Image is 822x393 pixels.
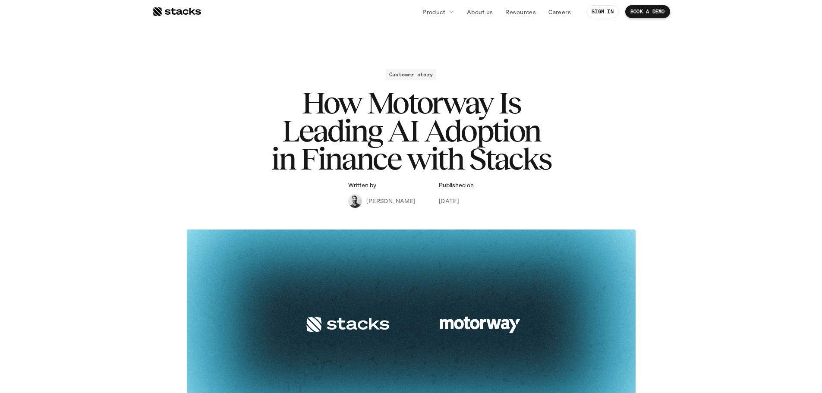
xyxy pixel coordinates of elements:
p: [DATE] [439,196,459,205]
p: BOOK A DEMO [630,9,665,15]
a: Privacy Policy [102,164,140,170]
p: SIGN IN [592,9,614,15]
h2: Customer story [389,72,433,78]
p: [PERSON_NAME] [366,196,415,205]
a: Resources [500,4,541,19]
h1: How Motorway Is Leading AI Adoption in Finance with Stacks [239,89,584,173]
a: About us [462,4,498,19]
p: Resources [505,7,536,16]
a: BOOK A DEMO [625,5,670,18]
p: Careers [548,7,571,16]
p: Written by [348,182,376,189]
p: Published on [439,182,474,189]
a: SIGN IN [586,5,619,18]
p: About us [467,7,493,16]
a: Careers [543,4,576,19]
p: Product [422,7,445,16]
